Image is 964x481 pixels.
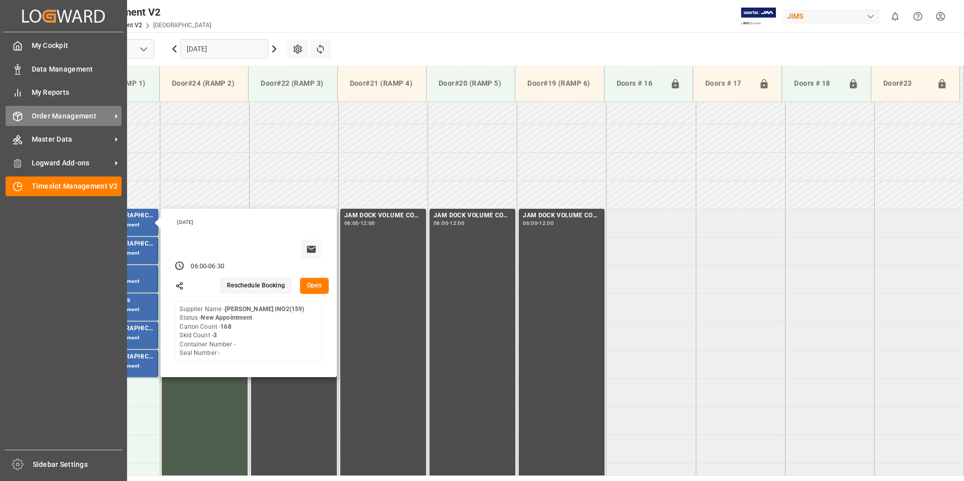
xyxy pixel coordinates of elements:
[523,74,595,93] div: Door#19 (RAMP 6)
[344,221,359,225] div: 06:00
[701,74,755,93] div: Doors # 17
[32,111,111,122] span: Order Management
[346,74,418,93] div: Door#21 (RAMP 4)
[6,176,122,196] a: Timeslot Management V2
[191,262,207,271] div: 06:00
[32,40,122,51] span: My Cockpit
[537,221,539,225] div: -
[201,314,252,321] b: New Appointment
[741,8,776,25] img: Exertis%20JAM%20-%20Email%20Logo.jpg_1722504956.jpg
[523,211,600,221] div: JAM DOCK VOLUME CONTROL
[359,221,360,225] div: -
[33,459,123,470] span: Sidebar Settings
[783,7,884,26] button: JIMS
[434,211,511,221] div: JAM DOCK VOLUME CONTROL
[435,74,507,93] div: Door#20 (RAMP 5)
[136,41,151,57] button: open menu
[879,74,933,93] div: Door#23
[213,332,217,339] b: 3
[32,87,122,98] span: My Reports
[32,158,111,168] span: Logward Add-ons
[180,39,268,58] input: DD.MM.YYYY
[220,323,231,330] b: 168
[173,219,326,226] div: [DATE]
[884,5,907,28] button: show 0 new notifications
[360,221,375,225] div: 12:00
[179,305,304,358] div: Supplier Name - Status - Carton Count - Skid Count - Container Number - Seal Number -
[6,36,122,55] a: My Cockpit
[6,59,122,79] a: Data Management
[207,262,208,271] div: -
[907,5,929,28] button: Help Center
[300,278,329,294] button: Open
[44,5,211,20] div: Timeslot Management V2
[220,278,292,294] button: Reschedule Booking
[225,306,304,313] b: [PERSON_NAME] INO2(159)
[450,221,464,225] div: 12:00
[790,74,843,93] div: Doors # 18
[539,221,554,225] div: 12:00
[344,211,422,221] div: JAM DOCK VOLUME CONTROL
[448,221,450,225] div: -
[32,181,122,192] span: Timeslot Management V2
[783,9,880,24] div: JIMS
[168,74,240,93] div: Door#24 (RAMP 2)
[434,221,448,225] div: 06:00
[32,134,111,145] span: Master Data
[523,221,537,225] div: 06:00
[613,74,666,93] div: Doors # 16
[208,262,224,271] div: 06:30
[32,64,122,75] span: Data Management
[257,74,329,93] div: Door#22 (RAMP 3)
